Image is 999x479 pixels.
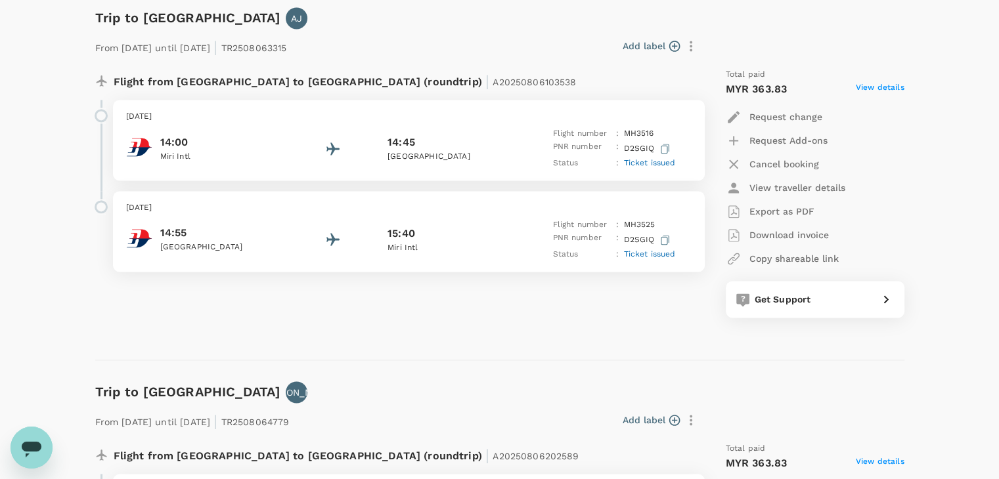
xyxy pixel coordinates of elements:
[126,201,692,215] p: [DATE]
[114,442,579,466] p: Flight from [GEOGRAPHIC_DATA] to [GEOGRAPHIC_DATA] (roundtrip)
[114,68,577,92] p: Flight from [GEOGRAPHIC_DATA] to [GEOGRAPHIC_DATA] (roundtrip)
[726,68,766,81] span: Total paid
[95,7,281,28] h6: Trip to [GEOGRAPHIC_DATA]
[493,451,579,461] span: A20250806202589
[493,77,576,87] span: A20250806103538
[291,12,302,25] p: AJ
[388,135,415,150] p: 14:45
[726,247,839,270] button: Copy shareable link
[749,181,845,194] p: View traveller details
[726,223,829,247] button: Download invoice
[160,150,278,163] p: Miri Intl
[552,157,610,170] p: Status
[126,225,152,251] img: Malaysia Airlines
[624,219,655,232] p: MH 3525
[726,199,814,223] button: Export as PDF
[388,226,415,241] p: 15:40
[749,134,828,147] p: Request Add-ons
[755,294,811,304] span: Get Support
[552,127,610,140] p: Flight number
[749,252,839,265] p: Copy shareable link
[95,381,281,402] h6: Trip to [GEOGRAPHIC_DATA]
[615,127,618,140] p: :
[95,408,290,432] p: From [DATE] until [DATE] TR2508064779
[624,158,676,167] span: Ticket issued
[213,412,217,430] span: |
[615,232,618,248] p: :
[749,110,822,123] p: Request change
[615,219,618,232] p: :
[213,38,217,56] span: |
[126,110,692,123] p: [DATE]
[856,81,904,97] span: View details
[624,232,673,248] p: D2SGIQ
[624,140,673,157] p: D2SGIQ
[726,152,819,176] button: Cancel booking
[388,150,506,163] p: [GEOGRAPHIC_DATA]
[615,248,618,261] p: :
[623,39,680,52] button: Add label
[552,232,610,248] p: PNR number
[749,228,829,241] p: Download invoice
[160,241,278,254] p: [GEOGRAPHIC_DATA]
[160,225,278,241] p: 14:55
[552,140,610,157] p: PNR number
[624,127,654,140] p: MH 3516
[552,248,610,261] p: Status
[624,249,676,259] span: Ticket issued
[485,446,489,465] span: |
[552,219,610,232] p: Flight number
[615,140,618,157] p: :
[388,241,506,255] p: Miri Intl
[11,427,53,469] iframe: Button to launch messaging window
[726,455,788,471] p: MYR 363.83
[726,176,845,199] button: View traveller details
[726,81,788,97] p: MYR 363.83
[95,34,287,58] p: From [DATE] until [DATE] TR2508063315
[749,205,814,218] p: Export as PDF
[856,455,904,471] span: View details
[485,72,489,91] span: |
[726,129,828,152] button: Request Add-ons
[726,442,766,455] span: Total paid
[615,157,618,170] p: :
[749,157,819,171] p: Cancel booking
[623,413,680,427] button: Add label
[259,386,335,399] p: [PERSON_NAME]
[126,134,152,160] img: Malaysia Airlines
[726,105,822,129] button: Request change
[160,135,278,150] p: 14:00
